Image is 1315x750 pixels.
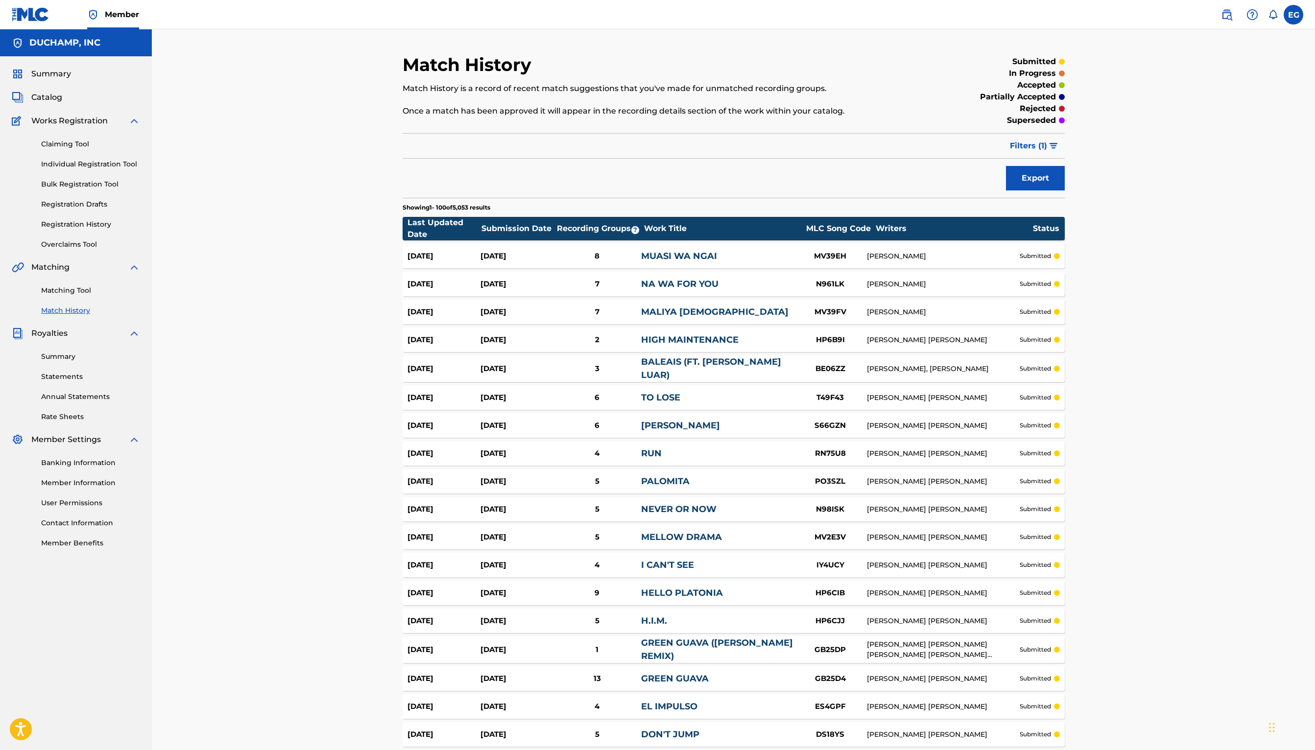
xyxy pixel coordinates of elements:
[480,306,553,318] div: [DATE]
[1266,703,1315,750] iframe: Chat Widget
[1269,713,1275,742] div: Drag
[867,639,1019,660] div: [PERSON_NAME] [PERSON_NAME] [PERSON_NAME] [PERSON_NAME] [PERSON_NAME]
[553,306,641,318] div: 7
[1017,79,1056,91] p: accepted
[793,673,867,684] div: GB25D4
[641,504,717,515] a: NEVER OR NOW
[403,105,912,117] p: Once a match has been approved it will appear in the recording details section of the work within...
[867,560,1019,570] div: [PERSON_NAME] [PERSON_NAME]
[793,701,867,712] div: ES4GPF
[553,279,641,290] div: 7
[793,392,867,403] div: T49F43
[128,434,140,445] img: expand
[1268,10,1278,20] div: Notifications
[1221,9,1233,21] img: search
[867,616,1019,626] div: [PERSON_NAME] [PERSON_NAME]
[480,476,553,487] div: [DATE]
[1020,645,1051,654] p: submitted
[41,239,140,250] a: Overclaims Tool
[867,364,1019,374] div: [PERSON_NAME], [PERSON_NAME]
[867,421,1019,431] div: [PERSON_NAME] [PERSON_NAME]
[555,223,644,234] div: Recording Groups
[480,673,553,684] div: [DATE]
[641,334,739,345] a: HIGH MAINTENANCE
[867,729,1019,740] div: [PERSON_NAME] [PERSON_NAME]
[403,54,536,76] h2: Match History
[641,356,781,380] a: BALEAIS (FT. [PERSON_NAME] LUAR)
[553,560,641,571] div: 4
[1010,140,1047,152] span: Filters ( 1 )
[867,251,1019,261] div: [PERSON_NAME]
[553,729,641,740] div: 5
[553,363,641,375] div: 3
[407,587,480,599] div: [DATE]
[12,328,24,339] img: Royalties
[553,615,641,627] div: 5
[793,306,867,318] div: MV39FV
[641,729,699,740] a: DON'T JUMP
[793,615,867,627] div: HP6CJJ
[553,251,641,262] div: 8
[1020,674,1051,683] p: submitted
[41,179,140,189] a: Bulk Registration Tool
[644,223,801,234] div: Work Title
[41,498,140,508] a: User Permissions
[553,504,641,515] div: 5
[41,538,140,548] a: Member Benefits
[553,644,641,656] div: 1
[1020,561,1051,569] p: submitted
[480,448,553,459] div: [DATE]
[41,199,140,210] a: Registration Drafts
[480,532,553,543] div: [DATE]
[407,217,481,240] div: Last Updated Date
[407,476,480,487] div: [DATE]
[553,392,641,403] div: 6
[105,9,139,20] span: Member
[480,420,553,431] div: [DATE]
[407,251,480,262] div: [DATE]
[480,504,553,515] div: [DATE]
[1020,616,1051,625] p: submitted
[12,115,24,127] img: Works Registration
[480,560,553,571] div: [DATE]
[1246,9,1258,21] img: help
[128,328,140,339] img: expand
[553,476,641,487] div: 5
[480,363,553,375] div: [DATE]
[12,92,62,103] a: CatalogCatalog
[12,261,24,273] img: Matching
[1020,103,1056,115] p: rejected
[1243,5,1262,24] div: Help
[1020,449,1051,458] p: submitted
[407,673,480,684] div: [DATE]
[641,251,717,261] a: MUASI WA NGAI
[1020,477,1051,486] p: submitted
[1033,223,1059,234] div: Status
[1020,393,1051,402] p: submitted
[12,92,24,103] img: Catalog
[407,701,480,712] div: [DATE]
[41,518,140,528] a: Contact Information
[403,203,490,212] p: Showing 1 - 100 of 5,053 results
[31,115,108,127] span: Works Registration
[407,279,480,290] div: [DATE]
[480,279,553,290] div: [DATE]
[87,9,99,21] img: Top Rightsholder
[1007,115,1056,126] p: superseded
[407,560,480,571] div: [DATE]
[407,392,480,403] div: [DATE]
[793,644,867,656] div: GB25DP
[793,251,867,262] div: MV39EH
[1012,56,1056,68] p: submitted
[641,392,680,403] a: TO LOSE
[480,392,553,403] div: [DATE]
[793,279,867,290] div: N961LK
[407,306,480,318] div: [DATE]
[867,702,1019,712] div: [PERSON_NAME] [PERSON_NAME]
[480,644,553,656] div: [DATE]
[12,68,24,80] img: Summary
[553,532,641,543] div: 5
[793,532,867,543] div: MV2E3V
[41,352,140,362] a: Summary
[641,615,667,626] a: H.I.M.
